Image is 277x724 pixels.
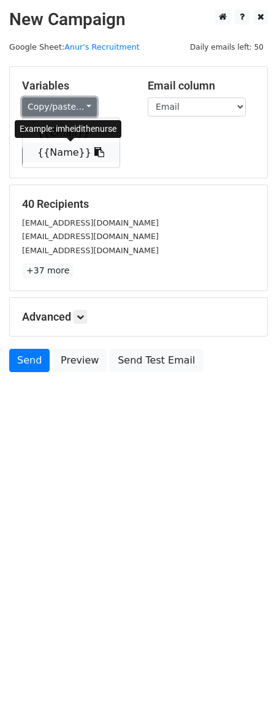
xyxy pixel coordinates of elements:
[22,218,159,227] small: [EMAIL_ADDRESS][DOMAIN_NAME]
[22,310,255,324] h5: Advanced
[216,665,277,724] iframe: Chat Widget
[148,79,255,93] h5: Email column
[186,42,268,51] a: Daily emails left: 50
[110,349,203,372] a: Send Test Email
[22,97,97,116] a: Copy/paste...
[15,120,121,138] div: Example: imheidithenurse
[186,40,268,54] span: Daily emails left: 50
[22,246,159,255] small: [EMAIL_ADDRESS][DOMAIN_NAME]
[9,349,50,372] a: Send
[22,197,255,211] h5: 40 Recipients
[9,9,268,30] h2: New Campaign
[22,263,74,278] a: +37 more
[53,349,107,372] a: Preview
[23,143,120,162] a: {{Name}}
[22,79,129,93] h5: Variables
[9,42,140,51] small: Google Sheet:
[22,232,159,241] small: [EMAIL_ADDRESS][DOMAIN_NAME]
[64,42,140,51] a: Anur's Recruitment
